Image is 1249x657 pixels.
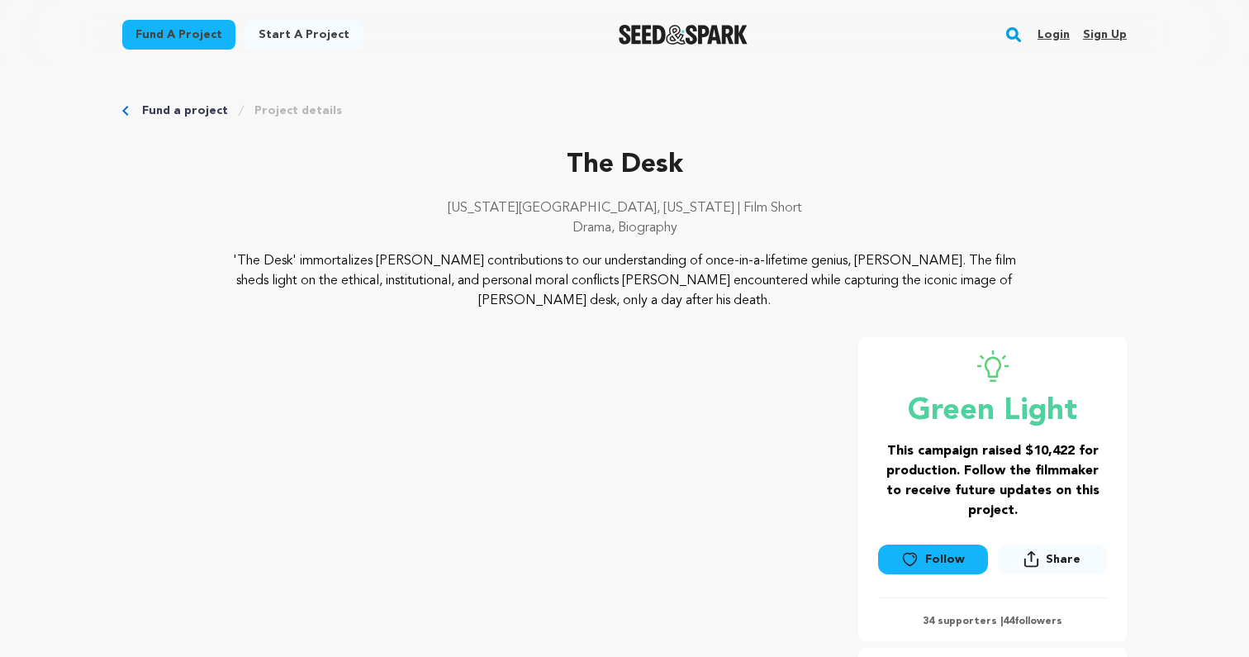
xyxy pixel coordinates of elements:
button: Share [998,544,1107,574]
a: Seed&Spark Homepage [619,25,748,45]
p: 'The Desk' immortalizes [PERSON_NAME] contributions to our understanding of once-in-a-lifetime ge... [223,251,1027,311]
a: Project details [254,102,342,119]
p: Drama, Biography [122,218,1127,238]
h3: This campaign raised $10,422 for production. Follow the filmmaker to receive future updates on th... [878,441,1107,521]
p: [US_STATE][GEOGRAPHIC_DATA], [US_STATE] | Film Short [122,198,1127,218]
a: Follow [878,545,987,574]
a: Sign up [1083,21,1127,48]
a: Start a project [245,20,363,50]
p: Green Light [878,395,1107,428]
a: Fund a project [142,102,228,119]
span: Share [1046,551,1080,568]
p: The Desk [122,145,1127,185]
a: Fund a project [122,20,235,50]
div: Breadcrumb [122,102,1127,119]
a: Login [1038,21,1070,48]
p: 34 supporters | followers [878,615,1107,628]
span: Share [998,544,1107,581]
span: 44 [1003,617,1014,626]
img: Seed&Spark Logo Dark Mode [619,25,748,45]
